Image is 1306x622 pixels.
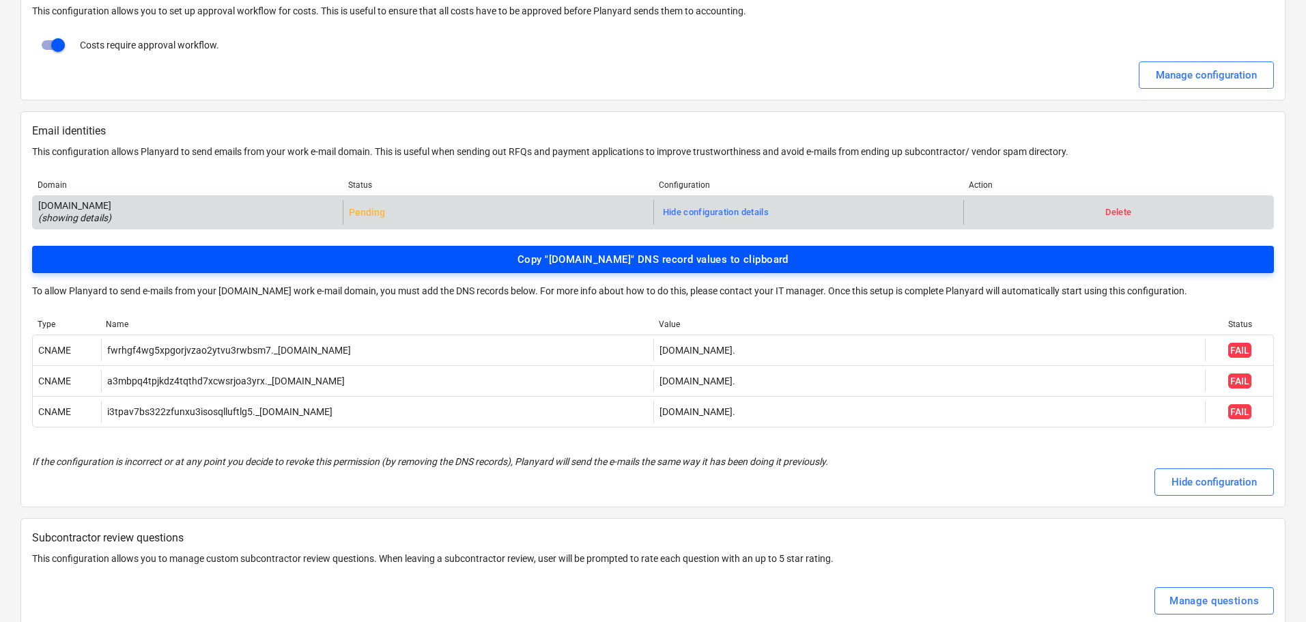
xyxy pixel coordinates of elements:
[32,284,1274,298] p: To allow Planyard to send e-mails from your [DOMAIN_NAME] work e-mail domain, you must add the DN...
[107,376,345,386] div: a3mbpq4tpjkdz4tqthd7xcwsrjoa3yrx._[DOMAIN_NAME]
[1238,556,1306,622] iframe: Chat Widget
[969,180,1268,190] div: Action
[32,552,1274,565] p: This configuration allows you to manage custom subcontractor review questions. When leaving a sub...
[32,455,1274,468] p: If the configuration is incorrect or at any point you decide to revoke this permission (by removi...
[38,320,95,329] div: Type
[107,406,332,417] div: i3tpav7bs322zfunxu3isosqlluftlg5._[DOMAIN_NAME]
[38,345,71,356] div: CNAME
[1169,592,1259,610] div: Manage questions
[80,38,219,52] p: Costs require approval workflow.
[1211,320,1268,329] div: Status
[517,251,789,268] div: Copy "[DOMAIN_NAME]" DNS record values to clipboard
[1228,373,1251,388] span: FAIL
[32,530,1274,546] p: Subcontractor review questions
[32,123,1274,139] p: Email identities
[659,180,959,190] div: Configuration
[659,376,735,386] div: [DOMAIN_NAME].
[32,4,1274,18] p: This configuration allows you to set up approval workflow for costs. This is useful to ensure tha...
[349,206,385,219] p: Pending
[1105,205,1131,221] div: Delete
[663,205,769,221] div: Hide configuration details
[107,345,351,356] div: fwrhgf4wg5xpgorjvzao2ytvu3rwbsm7._[DOMAIN_NAME]
[38,376,71,386] div: CNAME
[106,320,648,329] div: Name
[348,180,648,190] div: Status
[1172,473,1257,491] div: Hide configuration
[659,345,735,356] div: [DOMAIN_NAME].
[1156,66,1257,84] div: Manage configuration
[38,200,111,225] div: [DOMAIN_NAME]
[1154,468,1274,496] button: Hide configuration
[659,406,735,417] div: [DOMAIN_NAME].
[1228,343,1251,358] span: FAIL
[38,211,111,225] p: ( showing details )
[32,145,1274,158] p: This configuration allows Planyard to send emails from your work e-mail domain. This is useful wh...
[1228,404,1251,419] span: FAIL
[38,406,71,417] div: CNAME
[1096,201,1140,223] button: Delete
[659,201,773,223] button: Hide configuration details
[1154,587,1274,614] button: Manage questions
[659,320,1201,329] div: Value
[38,180,337,190] div: Domain
[1139,61,1274,89] button: Manage configuration
[32,246,1274,273] button: Copy "[DOMAIN_NAME]" DNS record values to clipboard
